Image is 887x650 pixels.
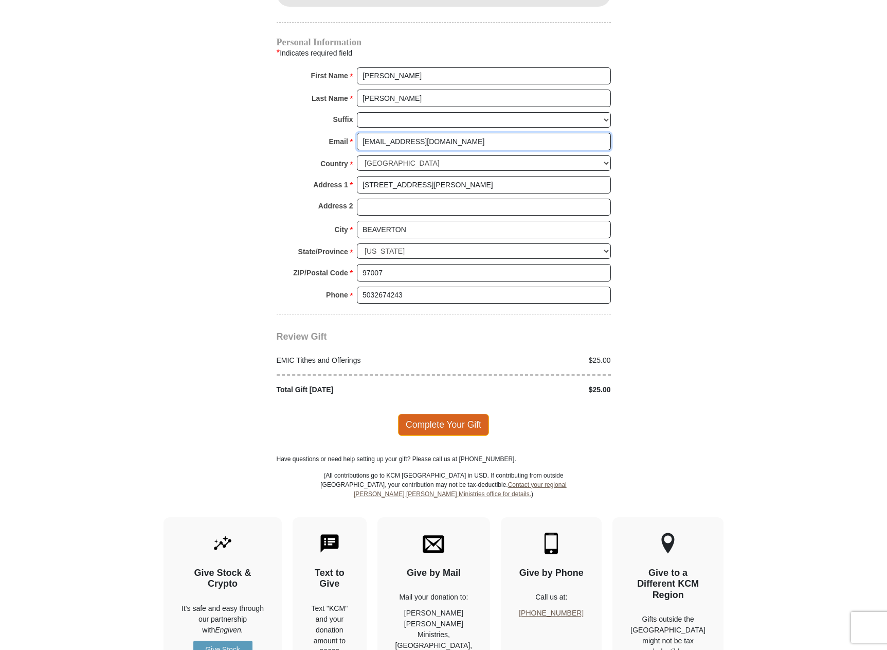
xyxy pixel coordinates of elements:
[395,592,473,603] p: Mail your donation to:
[271,384,444,395] div: Total Gift [DATE]
[320,156,348,171] strong: Country
[519,592,584,603] p: Call us at:
[271,355,444,366] div: EMIC Tithes and Offerings
[540,533,562,554] img: mobile.svg
[444,355,617,366] div: $25.00
[329,134,348,149] strong: Email
[519,609,584,617] a: [PHONE_NUMBER]
[333,112,353,127] strong: Suffix
[444,384,617,395] div: $25.00
[318,199,353,213] strong: Address 2
[312,91,348,106] strong: Last Name
[182,568,264,590] h4: Give Stock & Crypto
[212,533,233,554] img: give-by-stock.svg
[319,533,340,554] img: text-to-give.svg
[277,38,611,46] h4: Personal Information
[334,222,348,237] strong: City
[313,178,348,192] strong: Address 1
[423,533,444,554] img: envelope.svg
[320,471,567,517] p: (All contributions go to KCM [GEOGRAPHIC_DATA] in USD. If contributing from outside [GEOGRAPHIC_D...
[277,46,611,60] div: Indicates required field
[311,568,349,590] h4: Text to Give
[326,288,348,302] strong: Phone
[354,481,567,498] a: Contact your regional [PERSON_NAME] [PERSON_NAME] Ministries office for details.
[398,414,489,435] span: Complete Your Gift
[215,626,243,634] i: Engiven.
[311,68,348,83] strong: First Name
[298,244,348,259] strong: State/Province
[293,266,348,280] strong: ZIP/Postal Code
[395,568,473,579] h4: Give by Mail
[630,568,705,601] h4: Give to a Different KCM Region
[519,568,584,579] h4: Give by Phone
[277,331,327,342] span: Review Gift
[277,454,611,464] p: Have questions or need help setting up your gift? Please call us at [PHONE_NUMBER].
[661,533,675,554] img: other-region
[182,603,264,636] p: It's safe and easy through our partnership with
